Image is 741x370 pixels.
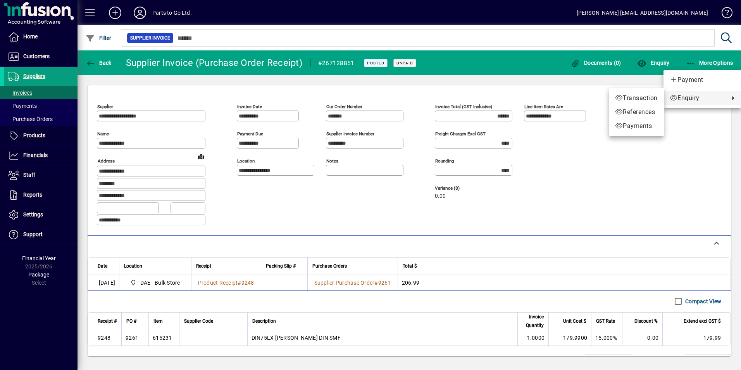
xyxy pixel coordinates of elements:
[615,107,658,117] span: References
[615,121,658,131] span: Payments
[663,73,741,87] button: Add supplier payment
[670,93,725,103] span: Enquiry
[670,75,735,85] span: Payment
[615,93,658,103] span: Transaction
